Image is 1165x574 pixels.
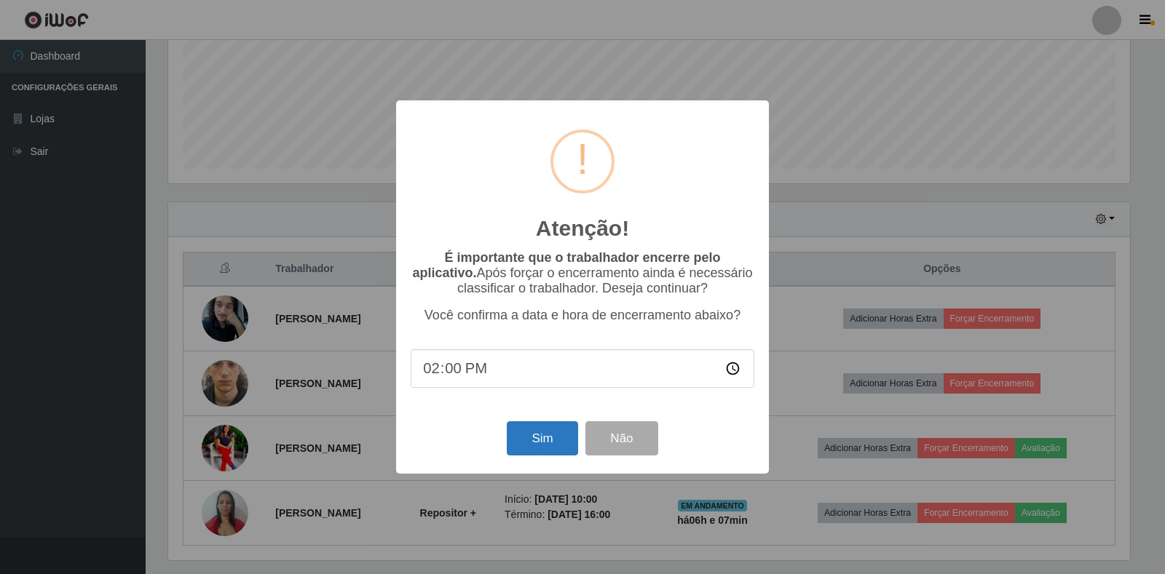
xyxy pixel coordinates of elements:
button: Não [585,421,657,455]
b: É importante que o trabalhador encerre pelo aplicativo. [412,250,720,280]
p: Você confirma a data e hora de encerramento abaixo? [411,308,754,323]
h2: Atenção! [536,215,629,242]
button: Sim [507,421,577,455]
p: Após forçar o encerramento ainda é necessário classificar o trabalhador. Deseja continuar? [411,250,754,296]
